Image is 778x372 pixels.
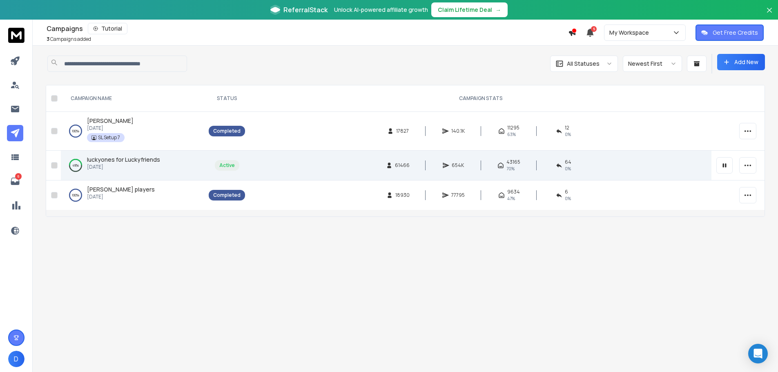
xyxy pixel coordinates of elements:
[451,128,465,134] span: 140.1K
[87,164,160,170] p: [DATE]
[507,189,520,195] span: 9634
[507,125,519,131] span: 11295
[61,151,204,180] td: 49%luckyones for Luckyfriends[DATE]
[87,156,160,163] span: luckyones for Luckyfriends
[507,131,516,138] span: 63 %
[334,6,428,14] p: Unlock AI-powered affiliate growth
[8,351,25,367] button: D
[88,23,127,34] button: Tutorial
[395,162,410,169] span: 61466
[431,2,508,17] button: Claim Lifetime Deal→
[87,156,160,164] a: luckyones for Luckyfriends
[506,159,520,165] span: 43165
[61,180,204,210] td: 100%[PERSON_NAME] players[DATE]
[591,26,597,32] span: 5
[495,6,501,14] span: →
[565,159,571,165] span: 64
[623,56,682,72] button: Newest First
[396,128,409,134] span: 17827
[506,165,515,172] span: 70 %
[451,192,465,198] span: 77795
[98,134,120,141] p: SL Setup 7
[696,25,764,41] button: Get Free Credits
[283,5,328,15] span: ReferralStack
[204,85,250,112] th: STATUS
[87,117,134,125] a: [PERSON_NAME]
[87,194,155,200] p: [DATE]
[452,162,464,169] span: 654K
[713,29,758,37] p: Get Free Credits
[717,54,765,70] button: Add New
[72,191,79,199] p: 100 %
[47,36,91,42] p: Campaigns added
[219,162,235,169] div: Active
[87,185,155,194] a: [PERSON_NAME] players
[87,125,134,131] p: [DATE]
[395,192,410,198] span: 18930
[213,192,241,198] div: Completed
[47,23,568,34] div: Campaigns
[7,173,23,189] a: 6
[507,195,515,202] span: 47 %
[748,344,768,363] div: Open Intercom Messenger
[61,112,204,151] td: 100%[PERSON_NAME][DATE]SL Setup 7
[609,29,652,37] p: My Workspace
[61,85,204,112] th: CAMPAIGN NAME
[565,131,571,138] span: 0 %
[764,5,775,25] button: Close banner
[567,60,600,68] p: All Statuses
[565,165,571,172] span: 0 %
[87,185,155,193] span: [PERSON_NAME] players
[250,85,711,112] th: CAMPAIGN STATS
[72,161,79,169] p: 49 %
[72,127,79,135] p: 100 %
[565,189,568,195] span: 6
[47,36,49,42] span: 3
[565,195,571,202] span: 0 %
[15,173,22,180] p: 6
[213,128,241,134] div: Completed
[565,125,569,131] span: 12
